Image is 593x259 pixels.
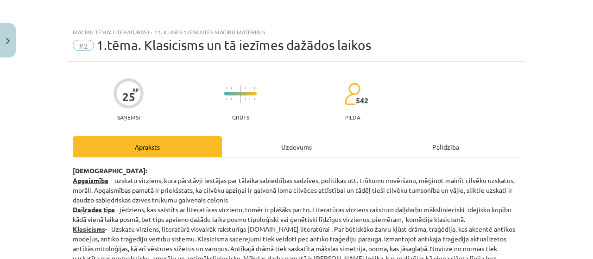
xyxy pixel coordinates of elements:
[231,98,232,100] img: icon-short-line-57e1e144782c952c97e751825c79c345078a6d821885a25fce030b3d8c18986b.svg
[122,90,135,103] div: 25
[254,87,255,89] img: icon-short-line-57e1e144782c952c97e751825c79c345078a6d821885a25fce030b3d8c18986b.svg
[249,87,250,89] img: icon-short-line-57e1e144782c952c97e751825c79c345078a6d821885a25fce030b3d8c18986b.svg
[73,29,520,35] div: Mācību tēma: Literatūras i - 11. klases 1.ieskaites mācību materiāls
[245,87,246,89] img: icon-short-line-57e1e144782c952c97e751825c79c345078a6d821885a25fce030b3d8c18986b.svg
[249,98,250,100] img: icon-short-line-57e1e144782c952c97e751825c79c345078a6d821885a25fce030b3d8c18986b.svg
[356,96,368,105] span: 542
[6,38,10,44] img: icon-close-lesson-0947bae3869378f0d4975bcd49f059093ad1ed9edebbc8119c70593378902aed.svg
[371,136,520,157] div: Palīdzība
[254,98,255,100] img: icon-short-line-57e1e144782c952c97e751825c79c345078a6d821885a25fce030b3d8c18986b.svg
[226,98,227,100] img: icon-short-line-57e1e144782c952c97e751825c79c345078a6d821885a25fce030b3d8c18986b.svg
[231,87,232,89] img: icon-short-line-57e1e144782c952c97e751825c79c345078a6d821885a25fce030b3d8c18986b.svg
[73,176,108,184] u: Apgaismība
[73,136,222,157] div: Apraksts
[73,166,147,175] strong: [DEMOGRAPHIC_DATA]:
[235,98,236,100] img: icon-short-line-57e1e144782c952c97e751825c79c345078a6d821885a25fce030b3d8c18986b.svg
[73,225,105,233] strong: Klasicisms
[345,114,360,120] p: pilda
[235,87,236,89] img: icon-short-line-57e1e144782c952c97e751825c79c345078a6d821885a25fce030b3d8c18986b.svg
[114,114,144,120] p: Saņemsi
[245,98,246,100] img: icon-short-line-57e1e144782c952c97e751825c79c345078a6d821885a25fce030b3d8c18986b.svg
[73,205,115,214] strong: Daiļrades tips
[73,40,94,51] span: #2
[132,87,139,92] span: XP
[240,85,241,103] img: icon-long-line-d9ea69661e0d244f92f715978eff75569469978d946b2353a9bb055b3ed8787d.svg
[222,136,371,157] div: Uzdevums
[226,87,227,89] img: icon-short-line-57e1e144782c952c97e751825c79c345078a6d821885a25fce030b3d8c18986b.svg
[96,38,371,53] span: 1.tēma. Klasicisms un tā iezīmes dažādos laikos
[232,114,249,120] p: Grūts
[344,82,360,106] img: students-c634bb4e5e11cddfef0936a35e636f08e4e9abd3cc4e673bd6f9a4125e45ecb1.svg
